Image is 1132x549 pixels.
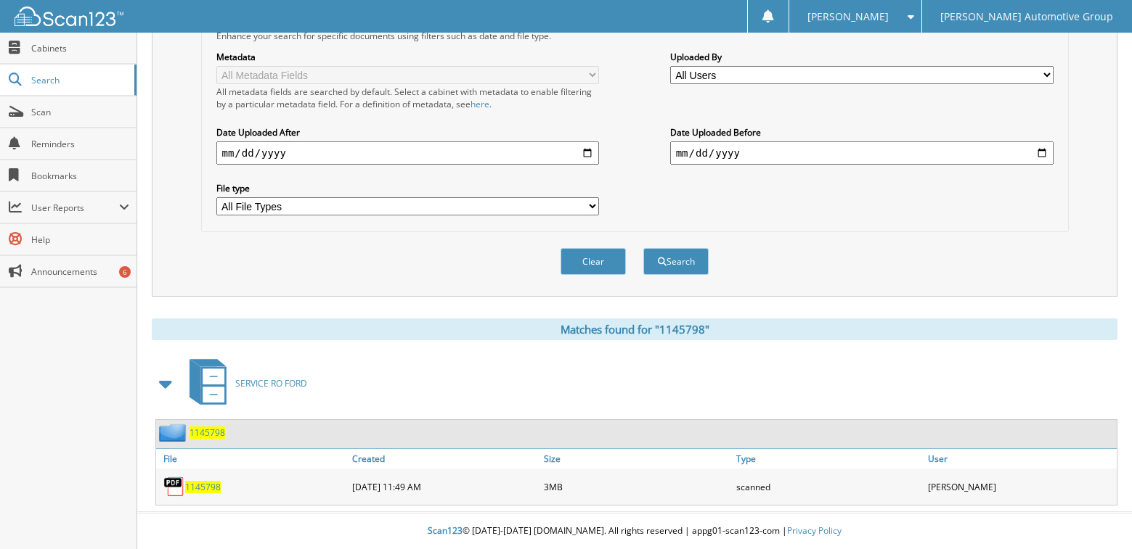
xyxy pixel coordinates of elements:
span: Help [31,234,129,246]
a: Size [540,449,733,468]
label: Date Uploaded Before [670,126,1054,139]
span: Search [31,74,127,86]
a: Created [349,449,541,468]
img: scan123-logo-white.svg [15,7,123,26]
span: Scan [31,106,129,118]
div: Matches found for "1145798" [152,318,1117,340]
input: end [670,141,1054,165]
span: User Reports [31,202,119,214]
input: start [216,141,600,165]
span: Cabinets [31,42,129,54]
button: Search [643,248,709,275]
span: Scan123 [428,524,463,537]
span: Bookmarks [31,170,129,182]
a: Type [733,449,925,468]
a: User [924,449,1117,468]
span: SERVICE RO FORD [235,377,307,389]
div: 6 [119,266,131,278]
label: Uploaded By [670,51,1054,63]
span: [PERSON_NAME] Automotive Group [940,12,1113,21]
div: © [DATE]-[DATE] [DOMAIN_NAME]. All rights reserved | appg01-scan123-com | [137,513,1132,549]
a: File [156,449,349,468]
img: PDF.png [163,476,185,498]
div: All metadata fields are searched by default. Select a cabinet with metadata to enable filtering b... [216,86,600,110]
a: 1145798 [190,426,225,439]
button: Clear [561,248,626,275]
label: File type [216,182,600,194]
span: Reminders [31,138,129,150]
div: 3MB [540,472,733,501]
label: Metadata [216,51,600,63]
div: [PERSON_NAME] [924,472,1117,501]
div: [DATE] 11:49 AM [349,472,541,501]
div: Enhance your search for specific documents using filters such as date and file type. [209,30,1061,42]
a: 1145798 [185,481,221,493]
span: Announcements [31,265,129,278]
a: Privacy Policy [787,524,842,537]
a: here [471,98,489,110]
img: folder2.png [159,424,190,442]
span: [PERSON_NAME] [807,12,889,21]
a: SERVICE RO FORD [181,355,307,412]
div: scanned [733,472,925,501]
label: Date Uploaded After [216,126,600,139]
